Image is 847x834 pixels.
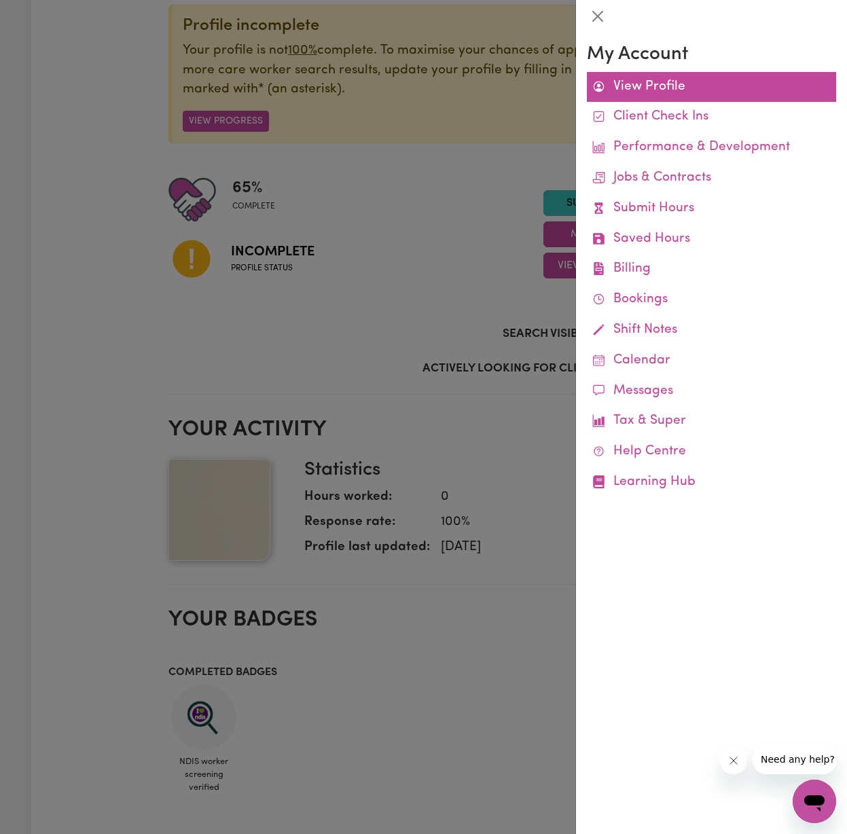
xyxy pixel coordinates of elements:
button: Close [587,5,609,27]
a: Tax & Super [587,406,836,437]
a: Jobs & Contracts [587,163,836,194]
iframe: Message from company [753,744,836,774]
h3: My Account [587,43,836,67]
iframe: Close message [720,747,747,774]
a: Learning Hub [587,467,836,498]
a: Help Centre [587,437,836,467]
a: Submit Hours [587,194,836,224]
a: Bookings [587,285,836,315]
a: View Profile [587,72,836,103]
a: Calendar [587,346,836,376]
a: Messages [587,376,836,407]
a: Billing [587,254,836,285]
iframe: Button to launch messaging window [793,780,836,823]
a: Saved Hours [587,224,836,255]
a: Client Check Ins [587,102,836,132]
a: Performance & Development [587,132,836,163]
a: Shift Notes [587,315,836,346]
